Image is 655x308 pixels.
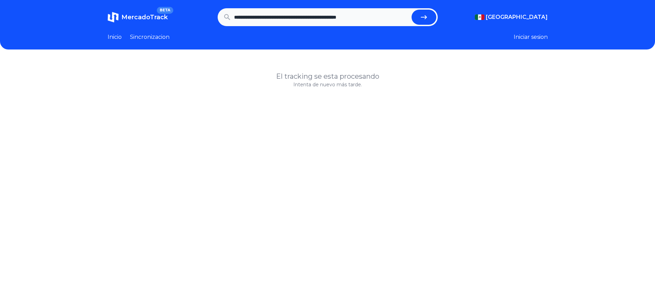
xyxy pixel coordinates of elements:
[108,12,168,23] a: MercadoTrackBETA
[157,7,173,14] span: BETA
[475,14,484,20] img: Mexico
[514,33,548,41] button: Iniciar sesion
[108,81,548,88] p: Intenta de nuevo más tarde.
[475,13,548,21] button: [GEOGRAPHIC_DATA]
[108,12,119,23] img: MercadoTrack
[108,33,122,41] a: Inicio
[121,13,168,21] span: MercadoTrack
[486,13,548,21] span: [GEOGRAPHIC_DATA]
[130,33,170,41] a: Sincronizacion
[108,71,548,81] h1: El tracking se esta procesando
